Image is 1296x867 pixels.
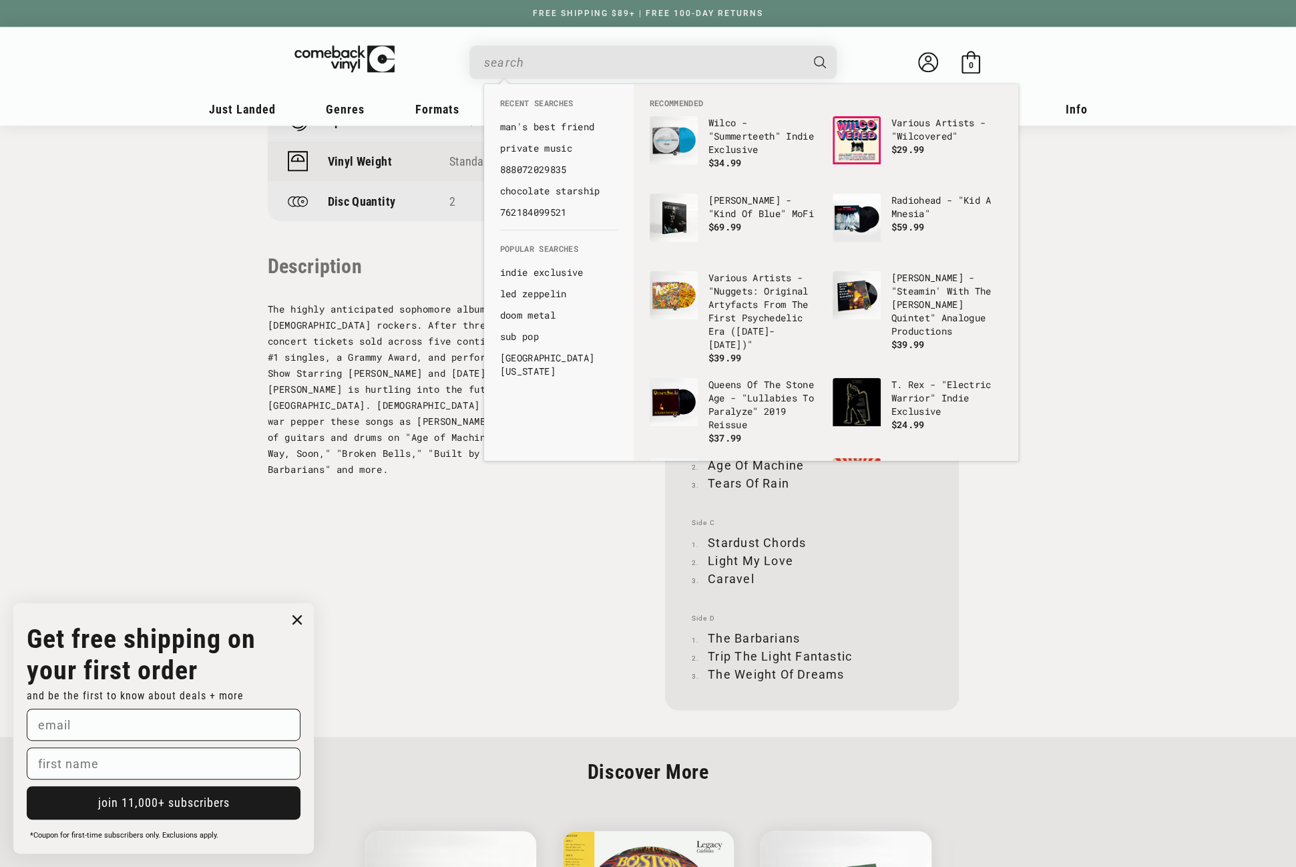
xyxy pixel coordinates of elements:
li: default_products: Various Artists - "Wilcovered" [826,110,1009,187]
li: Tears Of Rain [692,474,932,492]
a: [GEOGRAPHIC_DATA][US_STATE] [500,351,618,378]
img: Radiohead - "Kid A Mnesia" [833,194,881,242]
div: Recent Searches [484,84,634,230]
button: Search [802,45,838,79]
span: $34.99 [708,156,742,169]
p: Disc Quantity [328,194,396,208]
span: *Coupon for first-time subscribers only. Exclusions apply. [30,831,218,840]
li: Light My Love [692,552,932,570]
li: default_products: Queens Of The Stone Age - "Lullabies To Paralyze" 2019 Reissue [643,371,826,452]
a: indie exclusive [500,266,618,279]
li: The Barbarians [692,629,932,647]
a: chocolate starship [500,184,618,198]
li: The Weight Of Dreams [692,665,932,683]
li: recent_searches: private music [493,138,624,159]
span: $24.99 [891,418,925,431]
a: The Beatles - "1" The Beatles - "1" [650,458,819,522]
p: [PERSON_NAME] - "Kind Of Blue" MoFi [708,194,819,220]
img: Miles Davis - "Kind Of Blue" MoFi [650,194,698,242]
span: Genres [326,102,365,116]
img: Miles Davis - "Steamin' With The Miles Davis Quintet" Analogue Productions [833,271,881,319]
span: Info [1066,102,1088,116]
li: default_products: The Beatles - "1" [643,452,826,529]
li: Stardust Chords [692,534,932,552]
li: default_products: Miles Davis - "Steamin' With The Miles Davis Quintet" Analogue Productions [826,265,1009,358]
p: [PERSON_NAME] - "Steamin' With The [PERSON_NAME] Quintet" Analogue Productions [891,271,1002,338]
li: default_suggestions: doom metal [493,305,624,326]
span: Formats [415,102,459,116]
p: T. Rex - "Electric Warrior" Indie Exclusive [891,378,1002,418]
div: Recommended [634,84,1018,461]
li: default_products: Wilco - "Summerteeth" Indie Exclusive [643,110,826,187]
li: recent_searches: man's best friend [493,116,624,138]
span: Side D [692,615,932,623]
span: 0 [968,60,973,70]
a: doom metal [500,309,618,322]
span: $39.99 [708,351,742,364]
a: Miles Davis - "Kind Of Blue" MoFi [PERSON_NAME] - "Kind Of Blue" MoFi $69.99 [650,194,819,258]
img: Wilco - "Summerteeth" Indie Exclusive [650,116,698,164]
li: Popular Searches [493,243,624,262]
input: first name [27,747,300,779]
li: recent_searches: chocolate starship [493,180,624,202]
p: The highly anticipated sophomore album from the [DEMOGRAPHIC_DATA] rockers. After three years, on... [268,301,632,478]
span: $59.99 [891,220,925,233]
p: Description [268,254,632,278]
a: T. Rex - "Electric Warrior" Indie Exclusive T. Rex - "Electric Warrior" Indie Exclusive $24.99 [833,378,1002,442]
li: default_products: Various Artists - "Nuggets: Original Artyfacts From The First Psychedelic Era (... [643,265,826,371]
p: Vinyl Weight [328,154,392,168]
p: Incubus - "Light Grenades" Regular [891,458,1002,485]
input: email [27,709,300,741]
img: Various Artists - "Wilcovered" [833,116,881,164]
span: $37.99 [708,431,742,444]
a: Queens Of The Stone Age - "Lullabies To Paralyze" 2019 Reissue Queens Of The Stone Age - "Lullabi... [650,378,819,445]
a: sub pop [500,330,618,343]
li: default_products: T. Rex - "Electric Warrior" Indie Exclusive [826,371,1009,449]
p: Various Artists - "Nuggets: Original Artyfacts From The First Psychedelic Era ([DATE]-[DATE])" [708,271,819,351]
div: Popular Searches [484,230,634,389]
li: default_suggestions: hotel california [493,347,624,382]
button: join 11,000+ subscribers [27,786,300,820]
button: Close dialog [287,610,307,630]
li: Caravel [692,570,932,588]
li: Trip The Light Fantastic [692,647,932,665]
a: Wilco - "Summerteeth" Indie Exclusive Wilco - "Summerteeth" Indie Exclusive $34.99 [650,116,819,180]
img: Incubus - "Light Grenades" Regular [833,458,881,506]
img: Various Artists - "Nuggets: Original Artyfacts From The First Psychedelic Era (1965-1968)" [650,271,698,319]
input: When autocomplete results are available use up and down arrows to review and enter to select [484,49,801,76]
a: FREE SHIPPING $89+ | FREE 100-DAY RETURNS [519,9,777,18]
li: default_products: Miles Davis - "Kind Of Blue" MoFi [643,187,826,265]
li: recent_searches: 888072029835 [493,159,624,180]
span: Side C [692,519,932,527]
li: default_products: Incubus - "Light Grenades" Regular [826,452,1009,529]
img: T. Rex - "Electric Warrior" Indie Exclusive [833,378,881,426]
a: Miles Davis - "Steamin' With The Miles Davis Quintet" Analogue Productions [PERSON_NAME] - "Steam... [833,271,1002,351]
p: Various Artists - "Wilcovered" [891,116,1002,143]
a: Various Artists - "Nuggets: Original Artyfacts From The First Psychedelic Era (1965-1968)" Variou... [650,271,819,365]
a: 762184099521 [500,206,618,219]
li: Recent Searches [493,98,624,116]
a: Standard (120-150g) [449,154,550,168]
li: default_suggestions: led zeppelin [493,283,624,305]
li: Recommended [643,98,1009,110]
a: led zeppelin [500,287,618,301]
span: $39.99 [891,338,925,351]
li: default_suggestions: sub pop [493,326,624,347]
li: default_products: Radiohead - "Kid A Mnesia" [826,187,1009,265]
img: The Beatles - "1" [650,458,698,506]
span: and be the first to know about deals + more [27,689,244,702]
span: 2 [449,194,455,208]
img: Queens Of The Stone Age - "Lullabies To Paralyze" 2019 Reissue [650,378,698,426]
li: Age Of Machine [692,456,932,474]
p: Wilco - "Summerteeth" Indie Exclusive [708,116,819,156]
a: Incubus - "Light Grenades" Regular Incubus - "Light Grenades" Regular [833,458,1002,522]
a: 888072029835 [500,163,618,176]
a: Radiohead - "Kid A Mnesia" Radiohead - "Kid A Mnesia" $59.99 [833,194,1002,258]
span: $69.99 [708,220,742,233]
a: private music [500,142,618,155]
p: The Beatles - "1" [708,458,819,472]
p: Radiohead - "Kid A Mnesia" [891,194,1002,220]
strong: Get free shipping on your first order [27,623,256,686]
p: Queens Of The Stone Age - "Lullabies To Paralyze" 2019 Reissue [708,378,819,431]
li: recent_searches: 762184099521 [493,202,624,223]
